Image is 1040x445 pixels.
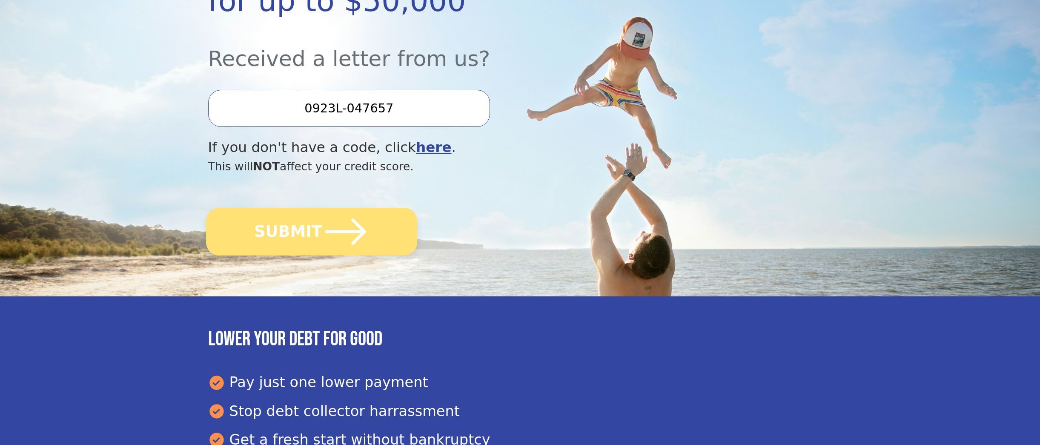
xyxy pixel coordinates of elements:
h3: Lower your debt for good [208,327,832,352]
div: Stop debt collector harrassment [208,401,832,422]
div: Received a letter from us? [208,23,739,75]
button: SUBMIT [206,208,417,256]
span: NOT [253,160,280,173]
div: If you don't have a code, click . [208,137,739,158]
div: This will affect your credit score. [208,158,739,175]
input: Enter your Offer Code: [208,90,490,126]
div: Pay just one lower payment [208,372,832,393]
a: here [416,139,452,155]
